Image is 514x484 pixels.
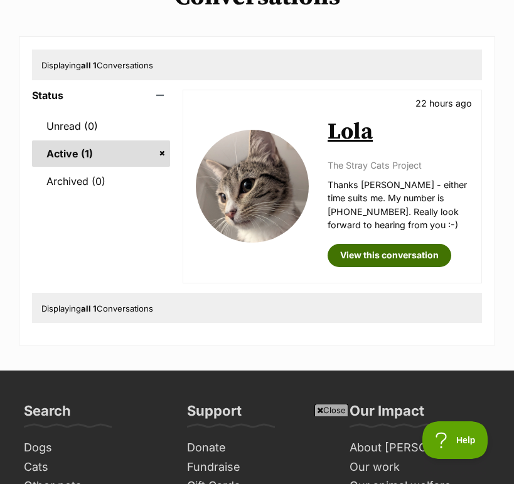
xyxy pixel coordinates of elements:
a: Archived (0) [32,168,170,194]
strong: all 1 [81,303,97,313]
a: Dogs [19,438,169,458]
a: Lola [328,118,373,146]
a: Unread (0) [32,113,170,139]
iframe: Advertisement [29,421,486,478]
h3: Support [187,402,242,427]
p: 22 hours ago [415,97,472,110]
iframe: Help Scout Beacon - Open [422,421,489,459]
a: Cats [19,458,169,477]
p: Thanks [PERSON_NAME] - either time suits me. My number is [PHONE_NUMBER]. Really look forward to ... [328,178,469,231]
a: Active (1) [32,140,170,167]
span: Close [314,404,348,416]
h3: Our Impact [350,402,424,427]
a: View this conversation [328,244,451,266]
header: Status [32,90,170,101]
p: The Stray Cats Project [328,159,469,172]
span: Displaying Conversations [41,60,153,70]
img: Lola [196,130,309,243]
strong: all 1 [81,60,97,70]
h3: Search [24,402,71,427]
span: Displaying Conversations [41,303,153,313]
